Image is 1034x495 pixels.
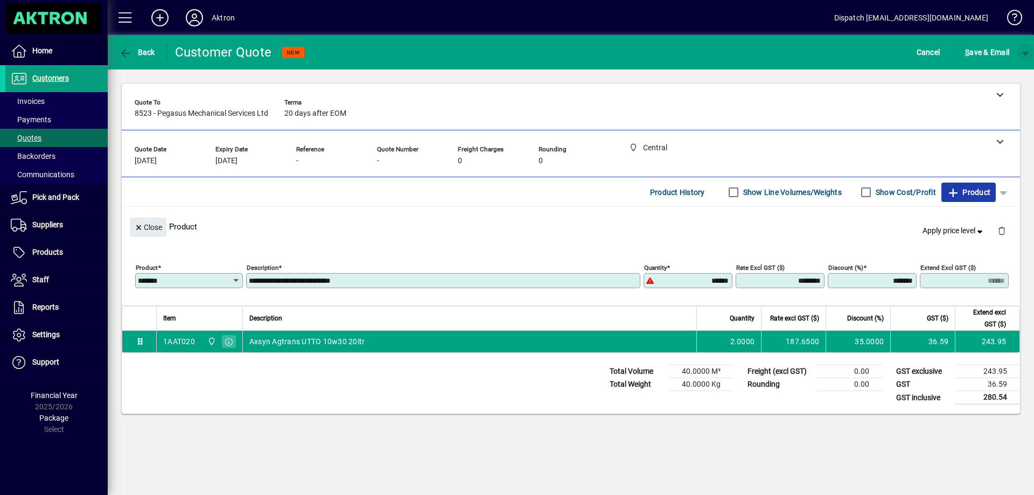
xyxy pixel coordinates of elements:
[135,157,157,165] span: [DATE]
[116,43,158,62] button: Back
[32,220,63,229] span: Suppliers
[955,378,1020,391] td: 36.59
[730,336,755,347] span: 2.0000
[212,9,235,26] div: Aktron
[644,264,667,271] mat-label: Quantity
[5,38,108,65] a: Home
[134,219,162,236] span: Close
[127,222,169,232] app-page-header-button: Close
[5,239,108,266] a: Products
[891,365,955,378] td: GST exclusive
[287,49,300,56] span: NEW
[136,264,158,271] mat-label: Product
[890,331,955,352] td: 36.59
[175,44,272,61] div: Customer Quote
[5,349,108,376] a: Support
[818,365,882,378] td: 0.00
[768,336,819,347] div: 187.6500
[847,312,884,324] span: Discount (%)
[135,109,268,118] span: 8523 - Pegasus Mechanical Services Ltd
[965,44,1009,61] span: ave & Email
[5,267,108,294] a: Staff
[39,414,68,422] span: Package
[736,264,785,271] mat-label: Rate excl GST ($)
[891,391,955,405] td: GST inclusive
[11,97,45,106] span: Invoices
[539,157,543,165] span: 0
[32,330,60,339] span: Settings
[32,74,69,82] span: Customers
[31,391,78,400] span: Financial Year
[5,165,108,184] a: Communications
[11,134,41,142] span: Quotes
[5,147,108,165] a: Backorders
[143,8,177,27] button: Add
[960,43,1015,62] button: Save & Email
[32,358,59,366] span: Support
[741,187,842,198] label: Show Line Volumes/Weights
[874,187,936,198] label: Show Cost/Profit
[284,109,346,118] span: 20 days after EOM
[130,218,166,237] button: Close
[989,226,1015,235] app-page-header-button: Delete
[122,207,1020,246] div: Product
[11,115,51,124] span: Payments
[32,46,52,55] span: Home
[770,312,819,324] span: Rate excl GST ($)
[927,312,948,324] span: GST ($)
[923,225,985,236] span: Apply price level
[917,44,940,61] span: Cancel
[5,212,108,239] a: Suppliers
[965,48,969,57] span: S
[108,43,167,62] app-page-header-button: Back
[947,184,990,201] span: Product
[730,312,754,324] span: Quantity
[177,8,212,27] button: Profile
[215,157,237,165] span: [DATE]
[296,157,298,165] span: -
[818,378,882,391] td: 0.00
[5,322,108,348] a: Settings
[5,184,108,211] a: Pick and Pack
[989,218,1015,243] button: Delete
[119,48,155,57] span: Back
[163,312,176,324] span: Item
[32,193,79,201] span: Pick and Pack
[669,378,733,391] td: 40.0000 Kg
[742,365,818,378] td: Freight (excl GST)
[891,378,955,391] td: GST
[742,378,818,391] td: Rounding
[918,221,989,241] button: Apply price level
[650,184,705,201] span: Product History
[955,391,1020,405] td: 280.54
[5,294,108,321] a: Reports
[834,9,988,26] div: Dispatch [EMAIL_ADDRESS][DOMAIN_NAME]
[458,157,462,165] span: 0
[962,306,1006,330] span: Extend excl GST ($)
[826,331,890,352] td: 35.0000
[828,264,863,271] mat-label: Discount (%)
[377,157,379,165] span: -
[163,336,195,347] div: 1AAT020
[5,129,108,147] a: Quotes
[32,248,63,256] span: Products
[5,92,108,110] a: Invoices
[249,312,282,324] span: Description
[11,152,55,161] span: Backorders
[249,336,365,347] span: Axsyn Agtrans UTTO 10w30 20ltr
[32,275,49,284] span: Staff
[5,110,108,129] a: Payments
[32,303,59,311] span: Reports
[941,183,996,202] button: Product
[11,170,74,179] span: Communications
[920,264,976,271] mat-label: Extend excl GST ($)
[604,378,669,391] td: Total Weight
[205,336,217,347] span: Central
[604,365,669,378] td: Total Volume
[646,183,709,202] button: Product History
[955,331,1019,352] td: 243.95
[999,2,1021,37] a: Knowledge Base
[914,43,943,62] button: Cancel
[247,264,278,271] mat-label: Description
[669,365,733,378] td: 40.0000 M³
